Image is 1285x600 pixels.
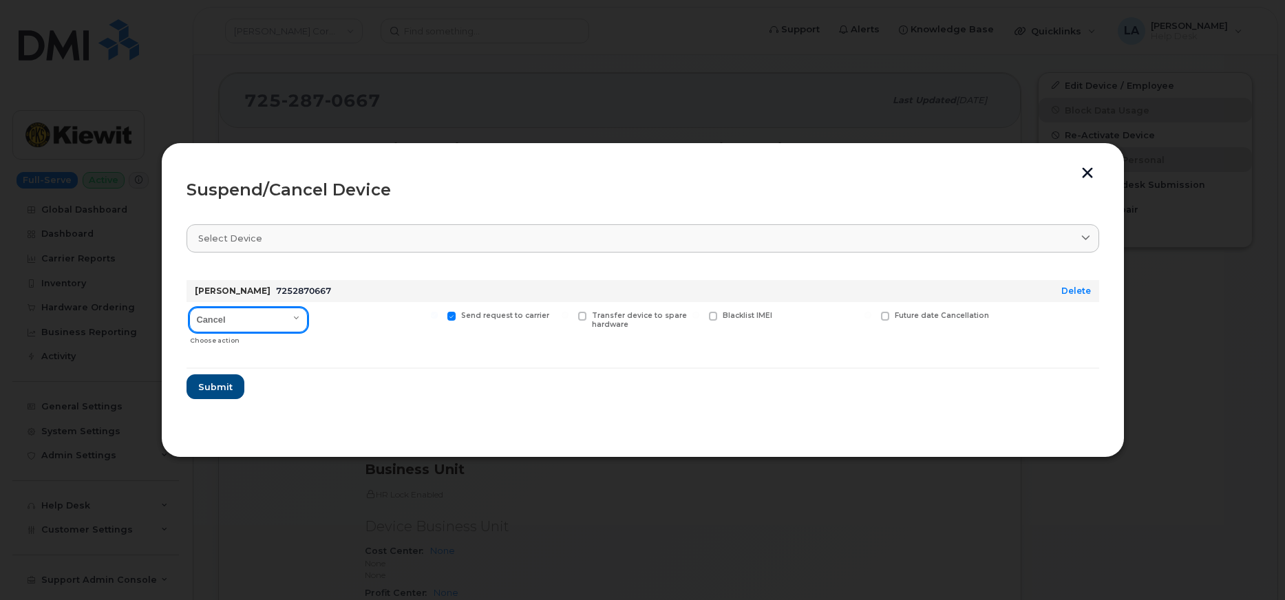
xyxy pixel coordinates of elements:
iframe: Messenger Launcher [1225,540,1275,590]
input: Blacklist IMEI [692,312,699,319]
span: Send request to carrier [461,311,549,320]
div: Suspend/Cancel Device [187,182,1099,198]
span: Blacklist IMEI [723,311,772,320]
span: Transfer device to spare hardware [592,311,687,329]
span: 7252870667 [276,286,331,296]
button: Submit [187,374,244,399]
div: Choose action [190,330,307,346]
a: Delete [1061,286,1091,296]
span: Submit [198,381,233,394]
a: Select device [187,224,1099,253]
input: Send request to carrier [431,312,438,319]
input: Transfer device to spare hardware [562,312,569,319]
span: Select device [198,232,262,245]
strong: [PERSON_NAME] [195,286,270,296]
input: Future date Cancellation [864,312,871,319]
span: Future date Cancellation [895,311,989,320]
